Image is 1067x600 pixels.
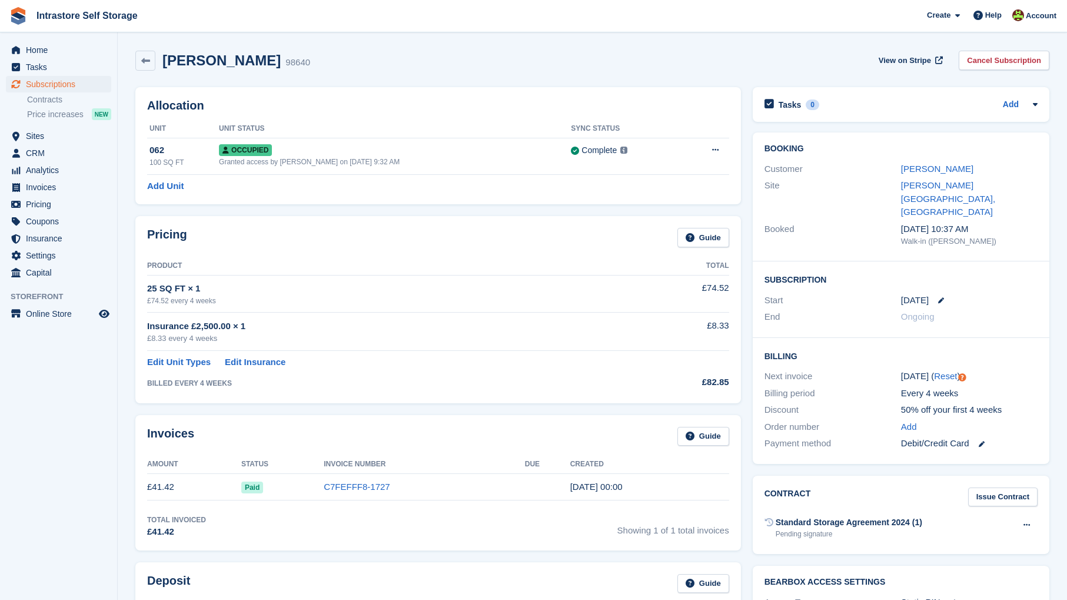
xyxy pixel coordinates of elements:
[901,236,1038,247] div: Walk-in ([PERSON_NAME])
[901,294,929,307] time: 2025-08-09 23:00:00 UTC
[634,376,729,389] div: £82.85
[225,356,285,369] a: Edit Insurance
[6,247,111,264] a: menu
[11,291,117,303] span: Storefront
[147,320,634,333] div: Insurance £2,500.00 × 1
[634,313,729,351] td: £8.33
[27,108,111,121] a: Price increases NEW
[219,144,272,156] span: Occupied
[764,179,901,219] div: Site
[779,100,802,110] h2: Tasks
[147,120,219,138] th: Unit
[968,488,1038,507] a: Issue Contract
[901,420,917,434] a: Add
[901,437,1038,450] div: Debit/Credit Card
[6,306,111,322] a: menu
[241,482,263,493] span: Paid
[324,482,390,492] a: C7FEFFF8-1727
[570,482,623,492] time: 2025-08-09 23:00:41 UTC
[147,574,190,594] h2: Deposit
[147,282,634,296] div: 25 SQ FT × 1
[147,525,206,539] div: £41.42
[27,94,111,105] a: Contracts
[147,180,184,193] a: Add Unit
[147,474,241,500] td: £41.42
[6,128,111,144] a: menu
[901,387,1038,400] div: Every 4 weeks
[764,488,811,507] h2: Contract
[147,296,634,306] div: £74.52 every 4 weeks
[26,247,97,264] span: Settings
[620,147,627,154] img: icon-info-grey-7440780725fd019a000dd9b08b2336e03edf1995a4989e88bcd33f0948082b44.svg
[147,99,729,112] h2: Allocation
[6,59,111,75] a: menu
[764,163,901,176] div: Customer
[147,378,634,389] div: BILLED EVERY 4 WEEKS
[147,356,211,369] a: Edit Unit Types
[874,51,945,70] a: View on Stripe
[147,228,187,247] h2: Pricing
[927,9,950,21] span: Create
[879,55,931,67] span: View on Stripe
[764,387,901,400] div: Billing period
[764,403,901,417] div: Discount
[26,42,97,58] span: Home
[959,51,1049,70] a: Cancel Subscription
[147,257,634,276] th: Product
[764,578,1038,587] h2: BearBox Access Settings
[97,307,111,321] a: Preview store
[1026,10,1056,22] span: Account
[147,455,241,474] th: Amount
[6,230,111,247] a: menu
[26,196,97,213] span: Pricing
[634,275,729,312] td: £74.52
[901,223,1038,236] div: [DATE] 10:37 AM
[162,52,281,68] h2: [PERSON_NAME]
[677,228,729,247] a: Guide
[324,455,525,474] th: Invoice Number
[6,179,111,195] a: menu
[26,306,97,322] span: Online Store
[901,311,935,321] span: Ongoing
[6,42,111,58] a: menu
[806,100,819,110] div: 0
[6,213,111,230] a: menu
[525,455,570,474] th: Due
[764,144,1038,154] h2: Booking
[776,516,922,529] div: Standard Storage Agreement 2024 (1)
[6,162,111,178] a: menu
[901,370,1038,383] div: [DATE] ( )
[285,56,310,69] div: 98640
[764,310,901,324] div: End
[677,427,729,446] a: Guide
[92,108,111,120] div: NEW
[776,529,922,539] div: Pending signature
[764,223,901,247] div: Booked
[26,213,97,230] span: Coupons
[149,157,219,168] div: 100 SQ FT
[571,120,681,138] th: Sync Status
[764,370,901,383] div: Next invoice
[26,145,97,161] span: CRM
[219,120,571,138] th: Unit Status
[26,128,97,144] span: Sites
[634,257,729,276] th: Total
[934,371,957,381] a: Reset
[764,273,1038,285] h2: Subscription
[26,76,97,92] span: Subscriptions
[32,6,142,25] a: Intrastore Self Storage
[6,264,111,281] a: menu
[985,9,1002,21] span: Help
[26,162,97,178] span: Analytics
[26,264,97,281] span: Capital
[241,455,324,474] th: Status
[149,144,219,157] div: 062
[764,420,901,434] div: Order number
[147,333,634,344] div: £8.33 every 4 weeks
[147,515,206,525] div: Total Invoiced
[6,76,111,92] a: menu
[570,455,729,474] th: Created
[901,403,1038,417] div: 50% off your first 4 weeks
[901,180,995,217] a: [PERSON_NAME][GEOGRAPHIC_DATA], [GEOGRAPHIC_DATA]
[6,145,111,161] a: menu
